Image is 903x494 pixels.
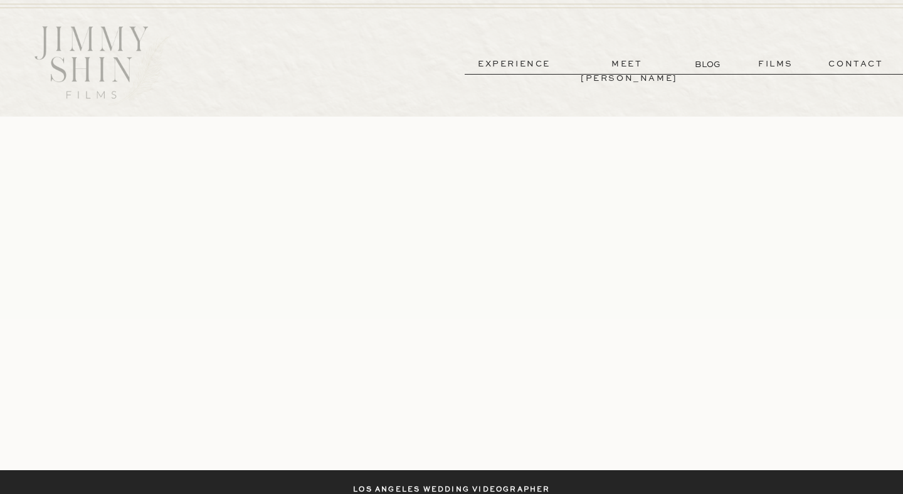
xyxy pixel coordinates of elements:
[581,57,673,71] a: meet [PERSON_NAME]
[745,57,806,71] a: films
[695,58,723,71] a: BLOG
[468,57,561,71] a: experience
[811,57,901,71] a: contact
[353,486,550,493] b: los angeles wedding videographer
